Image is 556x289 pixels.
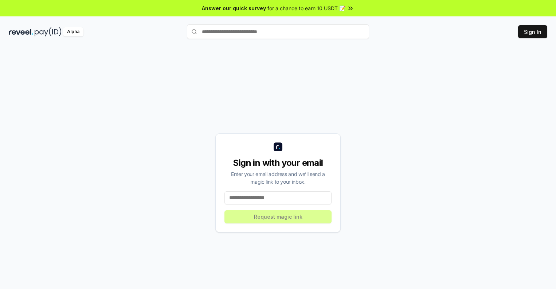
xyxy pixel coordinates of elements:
[63,27,83,36] div: Alpha
[518,25,547,38] button: Sign In
[9,27,33,36] img: reveel_dark
[202,4,266,12] span: Answer our quick survey
[267,4,345,12] span: for a chance to earn 10 USDT 📝
[224,170,332,185] div: Enter your email address and we’ll send a magic link to your inbox.
[274,142,282,151] img: logo_small
[35,27,62,36] img: pay_id
[224,157,332,169] div: Sign in with your email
